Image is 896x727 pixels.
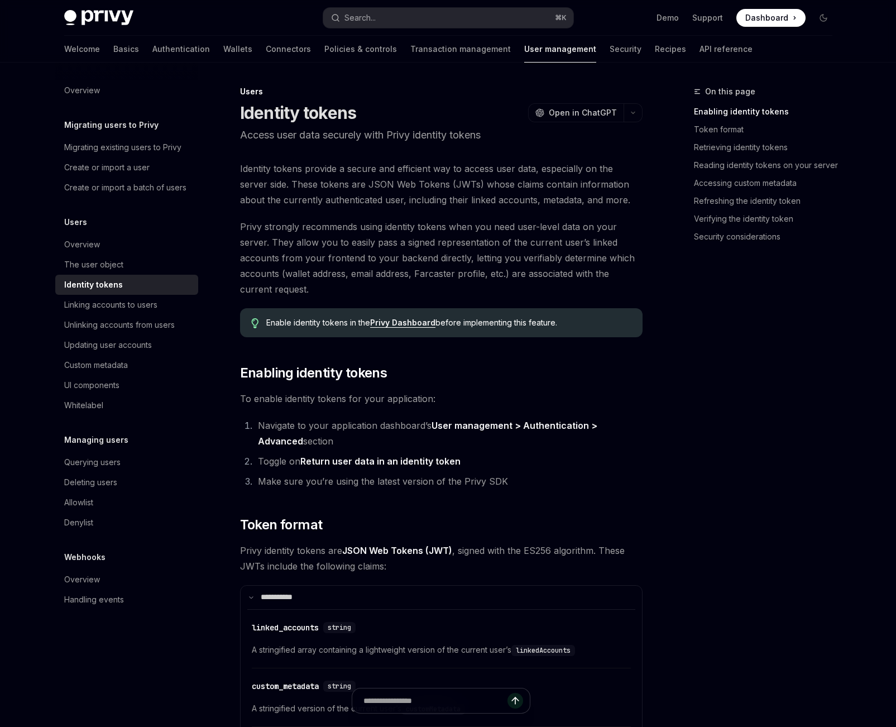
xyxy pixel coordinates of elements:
span: Privy identity tokens are , signed with the ES256 algorithm. These JWTs include the following cla... [240,543,643,574]
a: API reference [699,36,753,63]
h5: Users [64,216,87,229]
div: The user object [64,258,123,271]
div: Querying users [64,456,121,469]
a: Overview [55,570,198,590]
a: Verifying the identity token [694,210,841,228]
div: Search... [344,11,376,25]
a: Welcome [64,36,100,63]
div: Users [240,86,643,97]
a: Authentication [152,36,210,63]
a: Migrating existing users to Privy [55,137,198,157]
a: Wallets [223,36,252,63]
div: custom_metadata [252,681,319,692]
div: Updating user accounts [64,338,152,352]
svg: Tip [251,318,259,328]
a: Refreshing the identity token [694,192,841,210]
li: Toggle on [255,453,643,469]
a: Handling events [55,590,198,610]
span: Enable identity tokens in the before implementing this feature. [266,317,631,328]
button: Search...⌘K [323,8,573,28]
div: linked_accounts [252,622,319,633]
li: Make sure you’re using the latest version of the Privy SDK [255,473,643,489]
span: ⌘ K [555,13,567,22]
span: To enable identity tokens for your application: [240,391,643,406]
img: dark logo [64,10,133,26]
div: Overview [64,238,100,251]
a: Denylist [55,513,198,533]
a: Basics [113,36,139,63]
a: Support [692,12,723,23]
a: Dashboard [736,9,806,27]
span: Dashboard [745,12,788,23]
a: Security considerations [694,228,841,246]
a: Overview [55,80,198,101]
div: Denylist [64,516,93,529]
span: string [328,682,351,691]
button: Send message [507,693,523,709]
a: Policies & controls [324,36,397,63]
a: Token format [694,121,841,138]
a: Demo [657,12,679,23]
a: Create or import a batch of users [55,178,198,198]
h5: Migrating users to Privy [64,118,159,132]
button: Toggle dark mode [814,9,832,27]
a: Transaction management [410,36,511,63]
a: Enabling identity tokens [694,103,841,121]
span: Privy strongly recommends using identity tokens when you need user-level data on your server. The... [240,219,643,297]
div: Create or import a user [64,161,150,174]
li: Navigate to your application dashboard’s section [255,418,643,449]
a: Unlinking accounts from users [55,315,198,335]
span: Enabling identity tokens [240,364,387,382]
a: Allowlist [55,492,198,513]
a: Updating user accounts [55,335,198,355]
div: Identity tokens [64,278,123,291]
a: Privy Dashboard [370,318,435,328]
input: Ask a question... [363,688,507,713]
a: JSON Web Tokens (JWT) [342,545,452,557]
h1: Identity tokens [240,103,357,123]
a: Linking accounts to users [55,295,198,315]
p: Access user data securely with Privy identity tokens [240,127,643,143]
span: Open in ChatGPT [549,107,617,118]
span: string [328,623,351,632]
div: Overview [64,84,100,97]
div: Custom metadata [64,358,128,372]
div: Unlinking accounts from users [64,318,175,332]
h5: Managing users [64,433,128,447]
div: Allowlist [64,496,93,509]
a: Reading identity tokens on your server [694,156,841,174]
code: linkedAccounts [511,645,575,656]
a: Overview [55,235,198,255]
a: Deleting users [55,472,198,492]
span: Identity tokens provide a secure and efficient way to access user data, especially on the server ... [240,161,643,208]
a: Accessing custom metadata [694,174,841,192]
span: Token format [240,516,323,534]
div: Whitelabel [64,399,103,412]
a: Identity tokens [55,275,198,295]
div: Overview [64,573,100,586]
div: Create or import a batch of users [64,181,186,194]
a: Create or import a user [55,157,198,178]
a: Connectors [266,36,311,63]
a: Querying users [55,452,198,472]
div: Handling events [64,593,124,606]
a: UI components [55,375,198,395]
span: A stringified array containing a lightweight version of the current user’s [252,643,631,657]
a: Recipes [655,36,686,63]
div: Linking accounts to users [64,298,157,312]
a: Custom metadata [55,355,198,375]
div: Deleting users [64,476,117,489]
a: Whitelabel [55,395,198,415]
span: On this page [705,85,755,98]
strong: Return user data in an identity token [300,456,461,467]
h5: Webhooks [64,551,106,564]
a: Retrieving identity tokens [694,138,841,156]
div: Migrating existing users to Privy [64,141,181,154]
a: The user object [55,255,198,275]
div: UI components [64,379,119,392]
a: Security [610,36,641,63]
button: Open in ChatGPT [528,103,624,122]
a: User management [524,36,596,63]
